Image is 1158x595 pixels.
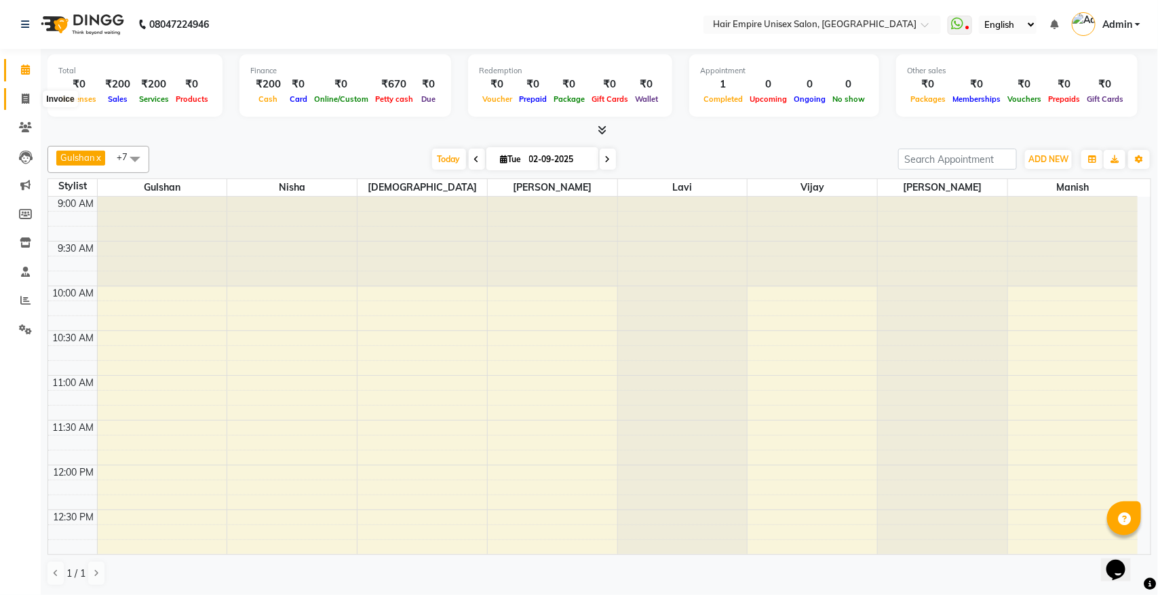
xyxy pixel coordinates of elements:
span: Tue [497,154,525,164]
span: [DEMOGRAPHIC_DATA] [358,179,487,196]
span: Gulshan [60,152,95,163]
div: Other sales [907,65,1127,77]
span: Due [418,94,439,104]
span: ADD NEW [1028,154,1068,164]
img: Admin [1072,12,1096,36]
span: 1 / 1 [66,567,85,581]
div: 0 [790,77,829,92]
div: Redemption [479,65,661,77]
div: ₹0 [1045,77,1083,92]
div: 11:00 AM [50,376,97,390]
div: Finance [250,65,440,77]
span: +7 [117,151,138,162]
span: Gulshan [98,179,227,196]
div: ₹200 [250,77,286,92]
div: ₹200 [136,77,172,92]
span: lavi [618,179,748,196]
span: Prepaid [516,94,550,104]
div: ₹0 [907,77,949,92]
div: ₹0 [949,77,1004,92]
div: 0 [829,77,868,92]
div: ₹0 [172,77,212,92]
div: ₹0 [417,77,440,92]
span: Manish [1008,179,1138,196]
span: Gift Cards [1083,94,1127,104]
div: ₹0 [1004,77,1045,92]
span: No show [829,94,868,104]
div: 10:30 AM [50,331,97,345]
span: Package [550,94,588,104]
img: logo [35,5,128,43]
span: Products [172,94,212,104]
span: Wallet [632,94,661,104]
span: Completed [700,94,746,104]
span: Voucher [479,94,516,104]
div: 12:00 PM [51,465,97,480]
div: Appointment [700,65,868,77]
span: Today [432,149,466,170]
iframe: chat widget [1101,541,1144,581]
div: Invoice [43,91,77,107]
div: 11:30 AM [50,421,97,435]
span: Admin [1102,18,1132,32]
div: ₹0 [479,77,516,92]
div: ₹0 [550,77,588,92]
span: Petty cash [372,94,417,104]
div: ₹0 [516,77,550,92]
div: 9:30 AM [56,242,97,256]
input: Search Appointment [898,149,1017,170]
span: Gift Cards [588,94,632,104]
a: x [95,152,101,163]
span: Ongoing [790,94,829,104]
div: Total [58,65,212,77]
span: Services [136,94,172,104]
button: ADD NEW [1025,150,1072,169]
span: Packages [907,94,949,104]
div: 0 [746,77,790,92]
input: 2025-09-02 [525,149,593,170]
div: ₹0 [311,77,372,92]
span: Upcoming [746,94,790,104]
span: vijay [748,179,877,196]
div: ₹0 [1083,77,1127,92]
div: Stylist [48,179,97,193]
span: [PERSON_NAME] [488,179,617,196]
div: ₹0 [286,77,311,92]
div: ₹0 [588,77,632,92]
span: Prepaids [1045,94,1083,104]
b: 08047224946 [149,5,209,43]
div: 10:00 AM [50,286,97,301]
span: Nisha [227,179,357,196]
span: Memberships [949,94,1004,104]
span: Sales [104,94,131,104]
span: [PERSON_NAME] [878,179,1007,196]
span: Card [286,94,311,104]
div: 9:00 AM [56,197,97,211]
span: Vouchers [1004,94,1045,104]
div: 12:30 PM [51,510,97,524]
div: ₹0 [58,77,100,92]
div: ₹670 [372,77,417,92]
span: Online/Custom [311,94,372,104]
div: ₹0 [632,77,661,92]
div: 1 [700,77,746,92]
span: Cash [256,94,282,104]
div: ₹200 [100,77,136,92]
